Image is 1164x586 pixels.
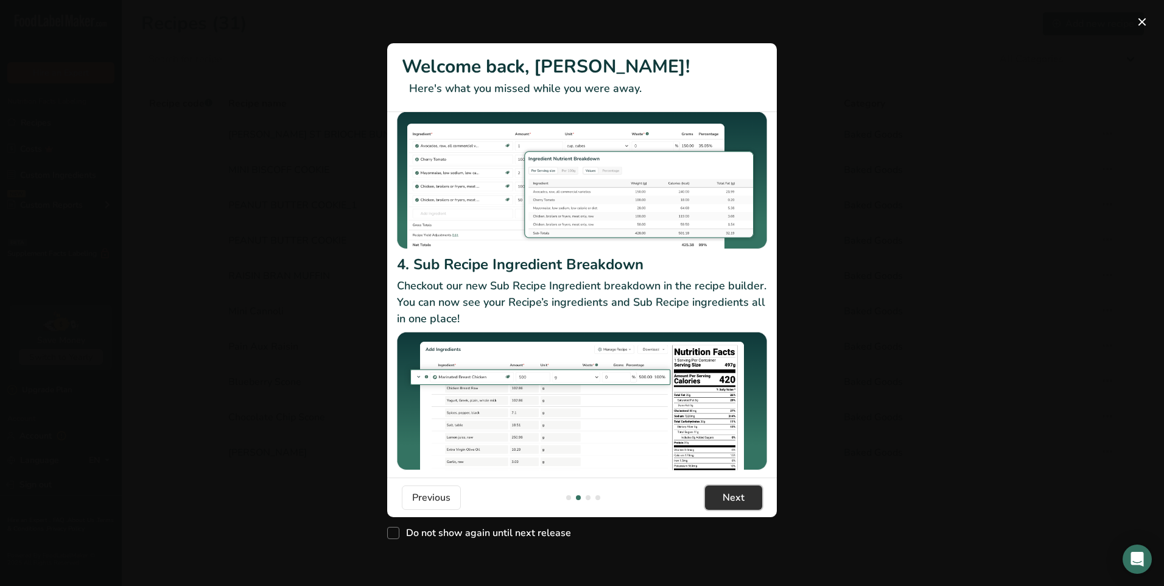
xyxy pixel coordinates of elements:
img: Sub Recipe Ingredient Breakdown [397,332,767,470]
img: Duplicate Ingredients [397,111,767,250]
div: Open Intercom Messenger [1123,545,1152,574]
span: Previous [412,490,451,505]
p: Here's what you missed while you were away. [402,80,762,97]
span: Next [723,490,745,505]
p: Checkout our new Sub Recipe Ingredient breakdown in the recipe builder. You can now see your Reci... [397,278,767,327]
button: Next [705,485,762,510]
button: Previous [402,485,461,510]
span: Do not show again until next release [399,527,571,539]
h1: Welcome back, [PERSON_NAME]! [402,53,762,80]
h2: 4. Sub Recipe Ingredient Breakdown [397,253,767,275]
